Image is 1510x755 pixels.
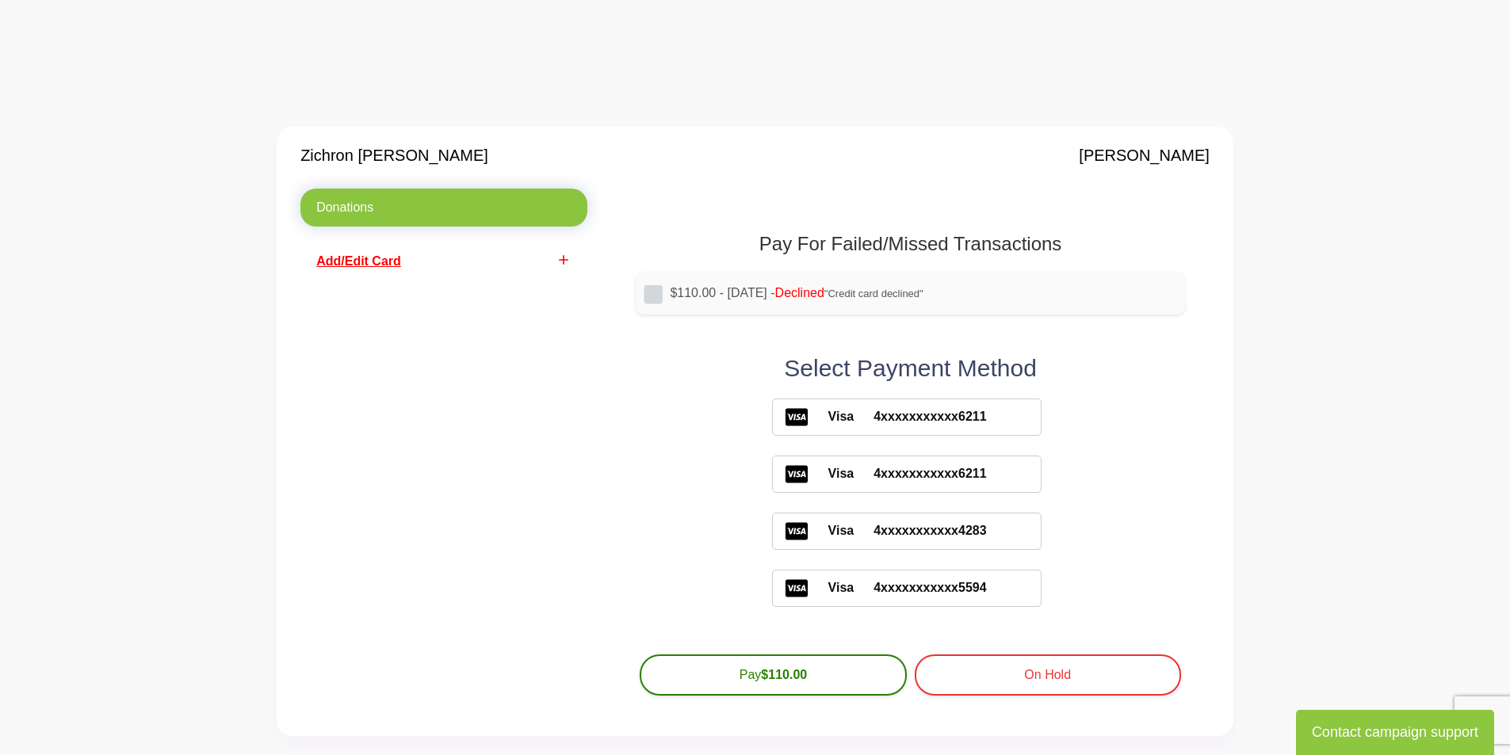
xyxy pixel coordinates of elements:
button: On Hold [915,654,1181,696]
span: Visa [809,464,854,483]
span: 4xxxxxxxxxxx6211 [854,407,986,426]
h2: Select Payment Method [636,354,1184,383]
button: Pay$110.00 [640,654,906,696]
span: 4xxxxxxxxxxx4283 [854,521,986,540]
h1: Pay For Failed/Missed Transactions [636,233,1184,256]
a: addAdd/Edit Card [300,242,587,280]
button: Contact campaign support [1296,710,1494,755]
span: Visa [809,407,854,426]
span: Visa [809,521,854,540]
span: "Credit card declined" [824,288,923,299]
span: Declined [775,286,824,299]
label: $110.00 - [DATE] - [670,284,1172,303]
span: Add/Edit Card [316,254,401,268]
span: 4xxxxxxxxxxx6211 [854,464,986,483]
span: Visa [809,578,854,597]
span: 4xxxxxxxxxxx5594 [854,578,986,597]
i: add [556,252,572,268]
b: $110.00 [761,668,807,681]
a: Donations [300,189,587,227]
h4: [PERSON_NAME] [1079,146,1209,165]
h4: Zichron [PERSON_NAME] [300,146,488,165]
